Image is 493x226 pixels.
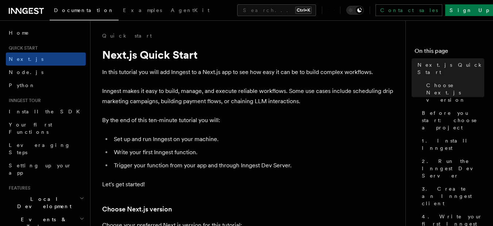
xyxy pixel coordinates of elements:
[426,82,484,104] span: Choose Next.js version
[6,98,41,104] span: Inngest tour
[6,195,80,210] span: Local Development
[6,139,86,159] a: Leveraging Steps
[415,47,484,58] h4: On this page
[6,45,38,51] span: Quick start
[123,7,162,13] span: Examples
[417,61,484,76] span: Next.js Quick Start
[102,67,394,77] p: In this tutorial you will add Inngest to a Next.js app to see how easy it can be to build complex...
[171,7,209,13] span: AgentKit
[422,157,484,179] span: 2. Run the Inngest Dev Server
[6,118,86,139] a: Your first Functions
[6,52,86,66] a: Next.js
[346,6,364,15] button: Toggle dark mode
[9,142,70,155] span: Leveraging Steps
[419,155,484,182] a: 2. Run the Inngest Dev Server
[166,2,214,20] a: AgentKit
[6,192,86,213] button: Local Development
[419,134,484,155] a: 1. Install Inngest
[422,185,484,207] span: 3. Create an Inngest client
[422,137,484,152] span: 1. Install Inngest
[102,115,394,125] p: By the end of this ten-minute tutorial you will:
[295,7,312,14] kbd: Ctrl+K
[9,122,52,135] span: Your first Functions
[423,79,484,106] a: Choose Next.js version
[102,179,394,190] p: Let's get started!
[54,7,114,13] span: Documentation
[422,109,484,131] span: Before you start: choose a project
[112,160,394,171] li: Trigger your function from your app and through Inngest Dev Server.
[6,185,30,191] span: Features
[9,109,84,114] span: Install the SDK
[50,2,119,20] a: Documentation
[9,82,35,88] span: Python
[6,105,86,118] a: Install the SDK
[102,32,152,39] a: Quick start
[237,4,316,16] button: Search...Ctrl+K
[6,79,86,92] a: Python
[102,48,394,61] h1: Next.js Quick Start
[102,204,172,214] a: Choose Next.js version
[9,69,43,75] span: Node.js
[112,134,394,144] li: Set up and run Inngest on your machine.
[119,2,166,20] a: Examples
[419,106,484,134] a: Before you start: choose a project
[415,58,484,79] a: Next.js Quick Start
[9,56,43,62] span: Next.js
[419,182,484,210] a: 3. Create an Inngest client
[102,86,394,106] p: Inngest makes it easy to build, manage, and execute reliable workflows. Some use cases include sc...
[375,4,442,16] a: Contact sales
[6,159,86,179] a: Setting up your app
[9,163,72,176] span: Setting up your app
[9,29,29,36] span: Home
[6,66,86,79] a: Node.js
[112,147,394,157] li: Write your first Inngest function.
[6,26,86,39] a: Home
